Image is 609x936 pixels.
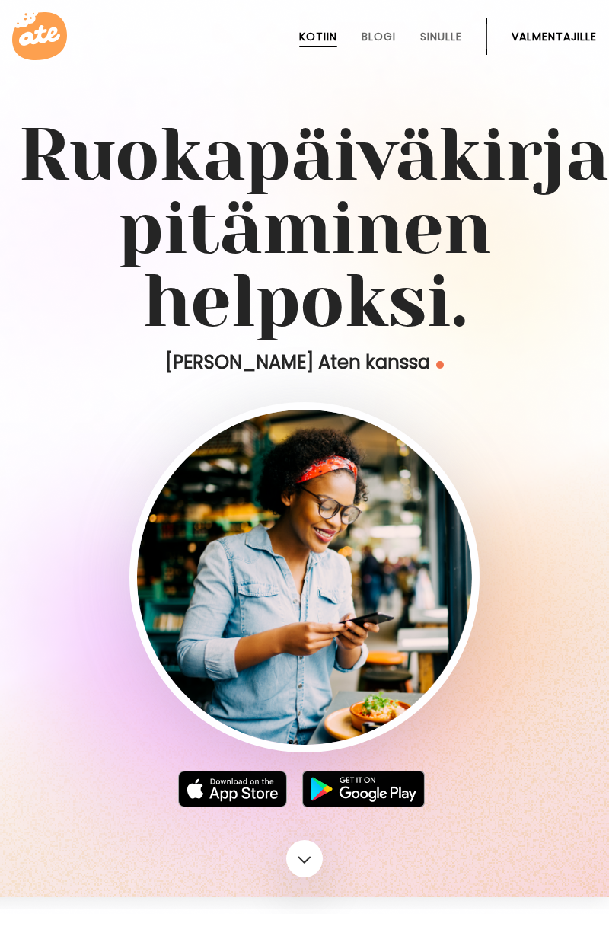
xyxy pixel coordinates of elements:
a: Kotiin [299,30,337,43]
a: Sinulle [420,30,462,43]
font: [PERSON_NAME] Aten kanssa [165,350,430,375]
font: Kotiin [299,29,337,44]
img: badge-download-apple.svg [178,771,288,807]
a: Blogi [362,30,396,43]
font: pitäminen [118,186,491,270]
img: home-hero-img-rounded.png [137,410,472,745]
font: helpoksi. [142,259,467,343]
font: Sinulle [420,29,462,44]
img: badge-download-google.png [302,771,425,807]
font: Valmentajille [512,29,597,44]
font: Blogi [362,29,396,44]
a: Valmentajille [512,30,597,43]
